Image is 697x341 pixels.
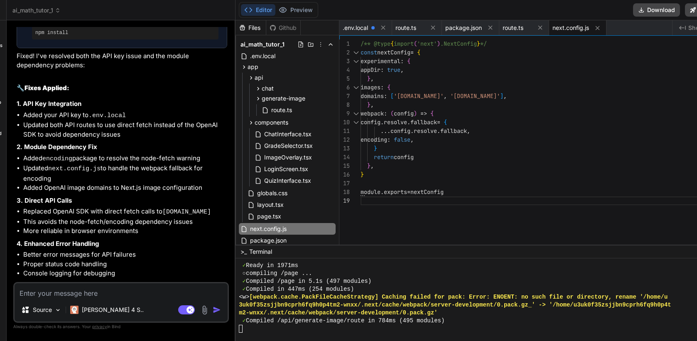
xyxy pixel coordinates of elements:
div: 8 [339,101,350,109]
span: api [255,74,263,82]
pre: npm install [35,29,215,36]
img: Pick Models [54,307,61,314]
span: .env.local [343,24,368,32]
strong: 3. Direct API Calls [17,196,72,204]
div: 19 [339,196,350,205]
span: [webpack.cache.PackFileCacheStrategy] Caching failed for pack: Error: ENOENT: no such file or dir... [249,293,668,301]
span: chat [262,84,274,93]
li: This avoids the node-fetch/encoding dependency issues [23,217,227,227]
code: encoding [42,155,72,162]
li: Added package to resolve the node-fetch warning [23,154,227,164]
div: 12 [339,135,350,144]
button: Download [633,3,680,17]
span: config [394,153,414,161]
span: = [407,188,410,196]
span: ✓ [243,317,246,325]
span: , [503,92,507,100]
li: Better error messages for API failures [23,250,227,260]
li: Replaced OpenAI SDK with direct fetch calls to [23,207,227,217]
span: .NextConfig [440,40,477,47]
div: 13 [339,144,350,153]
span: nextConfig [410,188,444,196]
span: Compiled in 447ms (254 modules) [246,285,354,293]
div: 5 [339,74,350,83]
span: . [410,127,414,135]
span: { [390,40,394,47]
span: Compiled /page in 5.1s (497 modules) [246,277,371,285]
span: privacy [92,324,107,329]
span: } [477,40,480,47]
span: { [387,83,390,91]
span: ) [414,110,417,117]
span: } [367,75,371,82]
div: 18 [339,188,350,196]
span: fallback [440,127,467,135]
span: route.ts [503,24,523,32]
span: '[DOMAIN_NAME]' [450,92,500,100]
span: 3uk0f35zsjjbn9cprh6fq9h0p4tm2-wnxx/.next/cache/webpack/server-development/0.pack.gz_' -> '/home/u... [239,301,671,309]
span: compiling /page ... [246,270,312,277]
span: appDir [361,66,380,74]
span: . [437,127,440,135]
span: package.json [445,24,482,32]
span: , [371,101,374,108]
span: return [374,153,394,161]
span: route.ts [395,24,416,32]
p: Always double-check its answers. Your in Bind [13,323,229,331]
span: const [361,49,377,56]
span: import [394,40,414,47]
span: ... [380,127,390,135]
li: Proper status code handling [23,260,227,269]
div: 10 [339,118,350,127]
span: Terminal [249,248,272,256]
span: , [371,75,374,82]
span: ai_math_tutor_1 [12,6,61,15]
span: { [444,118,447,126]
span: , [467,127,470,135]
div: 17 [339,179,350,188]
span: resolve [384,118,407,126]
span: ✓ [243,277,246,285]
span: components [255,118,288,127]
div: Click to collapse the range. [351,109,361,118]
li: Updated to handle the webpack fallback for encoding [23,164,227,183]
span: } [361,171,364,178]
span: { [417,49,420,56]
span: '[DOMAIN_NAME]' [394,92,444,100]
span: package.json [249,236,287,245]
strong: 2. Module Dependency Fix [17,143,97,151]
div: Click to collapse the range. [351,83,361,92]
div: 1 [339,39,350,48]
span: app [248,63,258,71]
div: 14 [339,153,350,162]
button: Preview [275,4,316,16]
span: ( [414,40,417,47]
div: 9 [339,109,350,118]
div: 15 [339,162,350,170]
p: Fixed! I've resolved both the API key issue and the module dependency problems: [17,52,227,70]
span: ✓ [243,285,246,293]
div: 7 [339,92,350,101]
span: fallback [410,118,437,126]
span: , [400,66,404,74]
code: [DOMAIN_NAME] [162,209,211,216]
span: ChatInterface.tsx [263,129,312,139]
span: . [407,118,410,126]
li: Added OpenAI image domains to Next.js image configuration [23,183,227,193]
p: [PERSON_NAME] 4 S.. [82,306,144,314]
li: More reliable in browser environments [23,226,227,236]
span: exports [384,188,407,196]
div: Click to collapse the range. [351,48,361,57]
span: config [394,110,414,117]
span: } [367,101,371,108]
span: , [444,92,447,100]
span: : [384,92,387,100]
code: .env.local [88,112,126,119]
span: next.config.js [552,24,589,32]
span: Ready in 1971ms [246,262,298,270]
span: . [380,118,384,126]
div: Click to collapse the range. [351,118,361,127]
span: webpack [361,110,384,117]
span: = [437,118,440,126]
span: experimental [361,57,400,65]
